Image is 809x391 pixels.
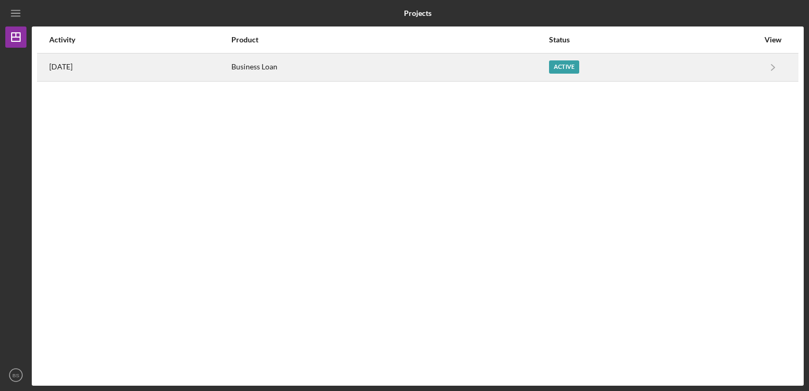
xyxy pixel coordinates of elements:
div: Active [549,60,579,74]
time: 2025-08-20 04:17 [49,63,73,71]
b: Projects [404,9,432,17]
div: Activity [49,35,230,44]
div: Business Loan [231,54,548,81]
button: BS [5,365,26,386]
div: View [760,35,786,44]
div: Product [231,35,548,44]
div: Status [549,35,759,44]
text: BS [13,372,20,378]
